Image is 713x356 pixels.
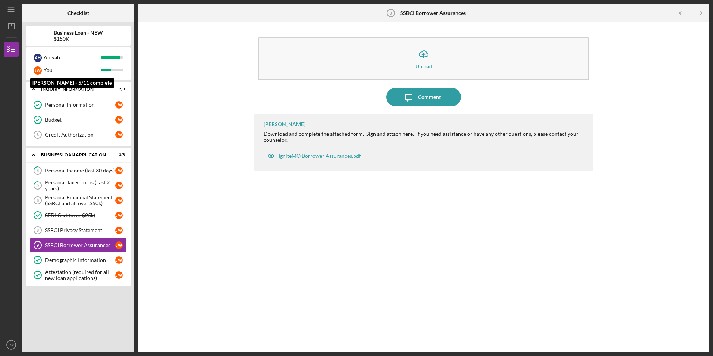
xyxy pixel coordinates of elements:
[34,66,42,75] div: J W
[44,51,101,64] div: Aniyah
[258,37,589,80] button: Upload
[41,87,106,91] div: INQUIRY INFORMATION
[54,36,103,42] div: $150K
[30,238,127,253] a: 9SSBCI Borrower AssurancesJW
[115,197,123,204] div: J W
[279,153,361,159] div: IgniteMO Borrower Assurances.pdf
[45,102,115,108] div: Personal Information
[115,227,123,234] div: J W
[37,168,39,173] tspan: 4
[45,168,115,174] div: Personal Income (last 30 days)
[45,227,115,233] div: SSBCI Privacy Statement
[115,167,123,174] div: J W
[45,179,115,191] div: Personal Tax Returns (Last 2 years)
[30,112,127,127] a: BudgetJW
[30,253,127,268] a: Demographic InformationJW
[67,10,89,16] b: Checklist
[4,337,19,352] button: JW
[115,256,123,264] div: J W
[37,132,39,137] tspan: 3
[115,116,123,124] div: J W
[115,131,123,138] div: J W
[264,131,585,143] div: Download and complete the attached form. Sign and attach here. If you need assistance or have any...
[264,149,365,163] button: IgniteMO Borrower Assurances.pdf
[37,228,39,232] tspan: 8
[45,132,115,138] div: Credit Authorization
[400,10,466,16] b: SSBCI Borrower Assurances
[45,194,115,206] div: Personal Financial Statement (SSBCI and all over $50k)
[30,268,127,282] a: Attestation (required for all new loan applications)JW
[115,212,123,219] div: J W
[54,30,103,36] b: Business Loan - NEW
[264,121,305,127] div: [PERSON_NAME]
[37,243,39,247] tspan: 9
[9,343,14,347] text: JW
[390,11,392,15] tspan: 9
[44,64,101,76] div: You
[41,153,106,157] div: BUSINESS LOAN APPLICATION
[45,117,115,123] div: Budget
[30,97,127,112] a: Personal InformationJW
[115,101,123,109] div: J W
[30,163,127,178] a: 4Personal Income (last 30 days)JW
[415,63,432,69] div: Upload
[45,212,115,218] div: SEDI Cert (over $25k)
[30,193,127,208] a: 6Personal Financial Statement (SSBCI and all over $50k)JW
[418,88,441,106] div: Comment
[37,198,39,203] tspan: 6
[386,88,461,106] button: Comment
[30,208,127,223] a: SEDI Cert (over $25k)JW
[111,87,125,91] div: 2 / 3
[30,127,127,142] a: 3Credit AuthorizationJW
[37,183,39,188] tspan: 5
[115,182,123,189] div: J W
[45,242,115,248] div: SSBCI Borrower Assurances
[34,54,42,62] div: A H
[30,223,127,238] a: 8SSBCI Privacy StatementJW
[115,271,123,279] div: J W
[111,153,125,157] div: 3 / 8
[115,241,123,249] div: J W
[30,178,127,193] a: 5Personal Tax Returns (Last 2 years)JW
[45,269,115,281] div: Attestation (required for all new loan applications)
[45,257,115,263] div: Demographic Information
